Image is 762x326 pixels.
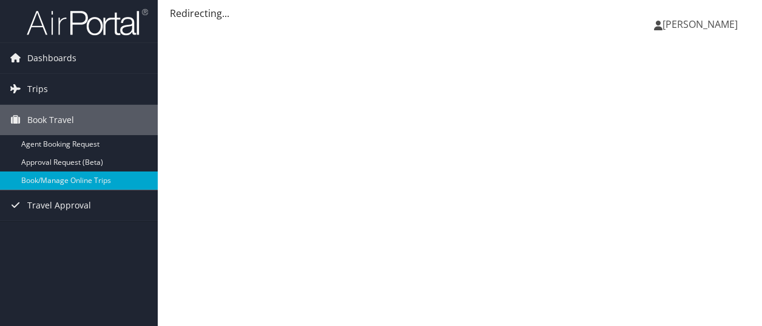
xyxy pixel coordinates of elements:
[27,190,91,221] span: Travel Approval
[654,6,750,42] a: [PERSON_NAME]
[27,74,48,104] span: Trips
[170,6,750,21] div: Redirecting...
[27,43,76,73] span: Dashboards
[27,8,148,36] img: airportal-logo.png
[663,18,738,31] span: [PERSON_NAME]
[27,105,74,135] span: Book Travel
